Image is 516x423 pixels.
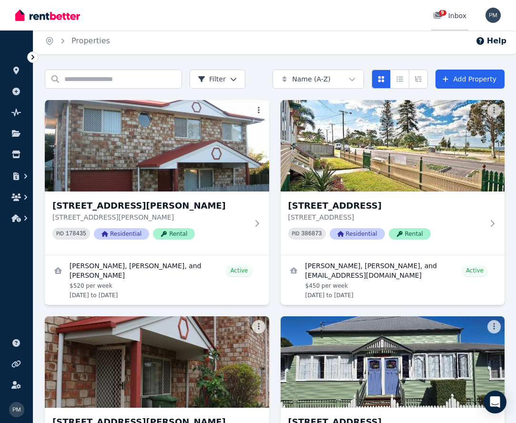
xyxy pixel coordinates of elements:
small: PID [292,231,300,236]
button: More options [252,104,265,117]
p: [STREET_ADDRESS][PERSON_NAME] [52,212,248,222]
img: 1/12 Slater Avenue, Lawnton [45,100,269,191]
img: PATRICIA MCGIRL [486,8,501,23]
h3: [STREET_ADDRESS] [288,199,484,212]
span: Residential [94,228,149,240]
button: More options [487,104,501,117]
button: Help [476,35,506,47]
span: Filter [198,74,226,84]
div: Open Intercom Messenger [484,391,506,413]
div: Inbox [433,11,466,20]
button: Compact list view [390,70,409,89]
a: Add Property [435,70,505,89]
button: More options [487,320,501,333]
button: More options [252,320,265,333]
code: 178435 [66,231,86,237]
button: Card view [372,70,391,89]
a: View details for Joshua Schiffer, Saika Chishiki, and Gordon Andrew Schiffer [45,255,269,305]
a: 1/162 Flinders Parade, Sandgate[STREET_ADDRESS][STREET_ADDRESS]PID 386873ResidentialRental [281,100,505,255]
a: View details for Simon Garnaut, Michelle Owen, and caitlingarnaut@gmail.com [281,255,505,305]
button: Filter [190,70,245,89]
span: 9 [439,10,446,16]
code: 386873 [301,231,322,237]
img: PATRICIA MCGIRL [9,402,24,417]
img: 1/162 Flinders Parade, Sandgate [281,100,505,191]
img: 2/12 Slater Avenue, Lawnton [45,316,269,408]
img: 2/162 Flinders Parade, Sandgate [281,316,505,408]
span: Residential [330,228,385,240]
small: PID [56,231,64,236]
button: Name (A-Z) [273,70,364,89]
div: View options [372,70,428,89]
h3: [STREET_ADDRESS][PERSON_NAME] [52,199,248,212]
span: Rental [389,228,431,240]
img: RentBetter [15,8,80,22]
p: [STREET_ADDRESS] [288,212,484,222]
span: Name (A-Z) [292,74,331,84]
a: Properties [71,36,110,45]
a: 1/12 Slater Avenue, Lawnton[STREET_ADDRESS][PERSON_NAME][STREET_ADDRESS][PERSON_NAME]PID 178435Re... [45,100,269,255]
span: Rental [153,228,195,240]
nav: Breadcrumb [33,28,121,54]
button: Expanded list view [409,70,428,89]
